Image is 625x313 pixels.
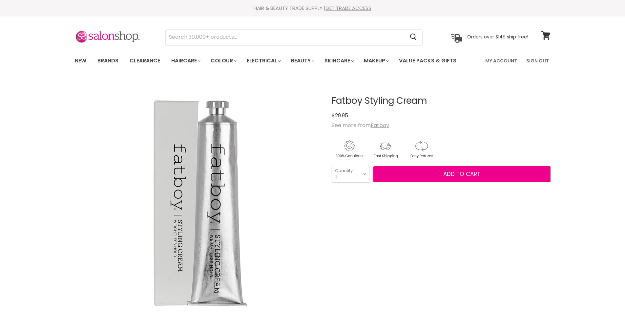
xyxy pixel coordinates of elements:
a: Haircare [166,54,204,68]
a: Electrical [242,54,285,68]
a: Sign Out [522,54,553,68]
span: Add to cart [443,170,480,178]
a: Brands [93,54,123,68]
a: My Account [481,54,521,68]
img: returns.gif [404,139,439,159]
a: Skincare [320,54,358,68]
a: Beauty [286,54,318,68]
button: Search [405,30,422,45]
div: HAIR & BEAUTY TRADE SUPPLY | [67,5,559,11]
input: Search [166,30,405,45]
a: Colour [206,54,240,68]
a: Value Packs & Gifts [394,54,461,68]
span: $29.95 [332,112,348,119]
nav: Main [67,51,559,70]
a: GET TRADE ACCESS [325,5,371,11]
form: Product [165,29,423,45]
a: Clearance [125,54,165,68]
select: Quantity [332,166,369,182]
ul: Main menu [70,51,471,70]
a: New [70,54,91,68]
button: Add to cart [373,166,551,183]
h1: Fatboy Styling Cream [332,96,551,106]
p: Orders over $149 ship free! [467,34,528,40]
span: See more from [332,122,389,129]
a: Fatboy [371,122,389,129]
a: Makeup [359,54,393,68]
img: genuine.gif [332,139,366,159]
img: shipping.gif [368,139,403,159]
